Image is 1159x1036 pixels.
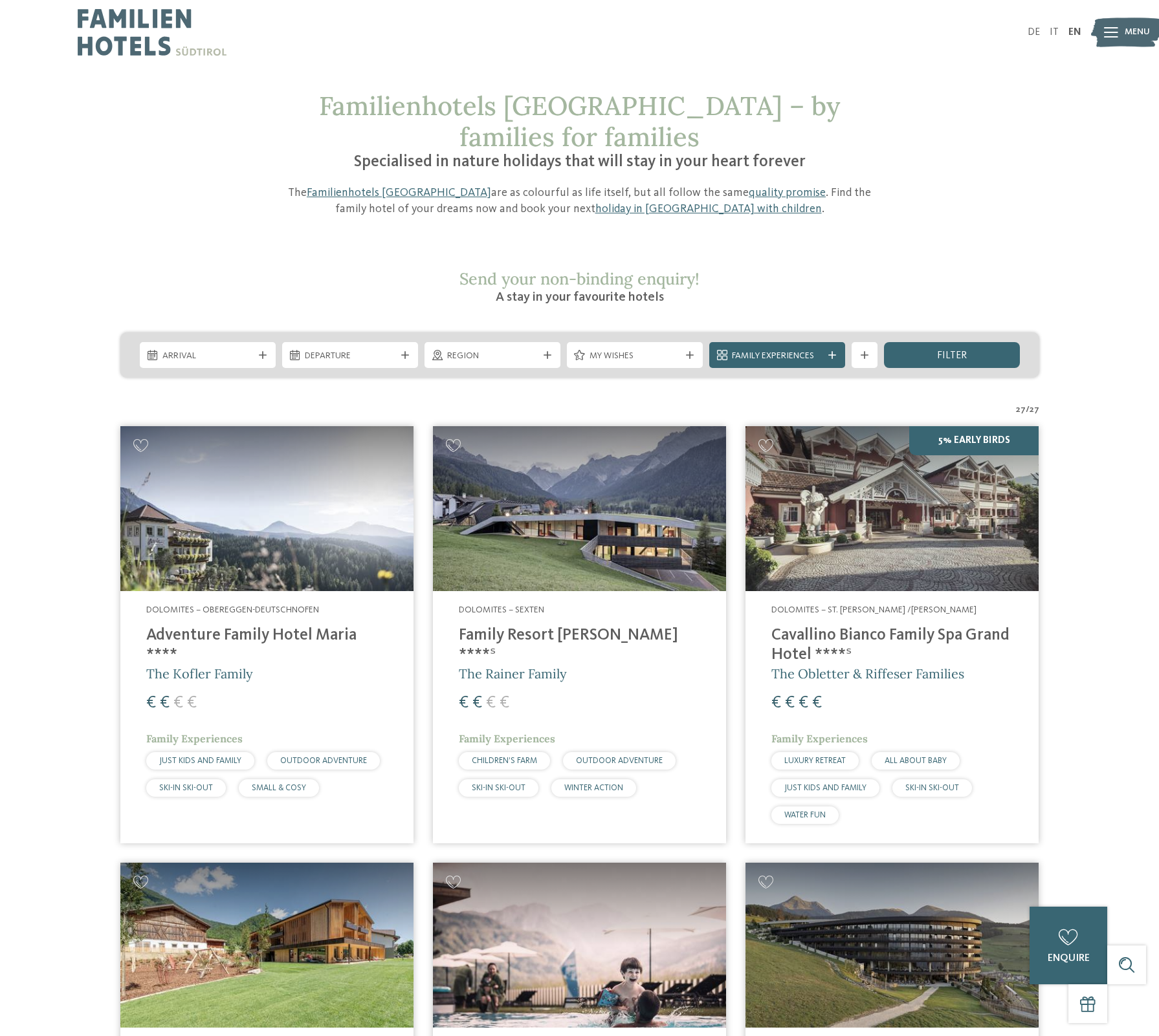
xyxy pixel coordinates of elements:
span: € [459,695,469,711]
span: Region [447,350,538,363]
span: The Obletter & Riffeser Families [771,665,964,682]
span: SKI-IN SKI-OUT [159,784,213,792]
span: Familienhotels [GEOGRAPHIC_DATA] – by families for families [319,89,840,153]
a: Looking for family hotels? Find the best ones here! Dolomites – Obereggen-Deutschnofen Adventure ... [120,426,414,843]
span: Dolomites – Sexten [459,605,544,614]
img: Family Resort Rainer ****ˢ [433,426,726,591]
a: quality promise [749,187,826,199]
h4: Adventure Family Hotel Maria **** [146,626,388,665]
span: JUST KIDS AND FAMILY [159,757,241,765]
span: Specialised in nature holidays that will stay in your heart forever [354,154,806,170]
a: enquire [1030,907,1107,984]
span: 27 [1030,404,1039,416]
span: OUTDOOR ADVENTURE [576,757,663,765]
span: Family Experiences [146,732,243,745]
span: Dolomites – Obereggen-Deutschnofen [146,605,319,614]
h4: Cavallino Bianco Family Spa Grand Hotel ****ˢ [771,626,1013,665]
span: € [771,695,781,711]
span: € [812,695,822,711]
a: Looking for family hotels? Find the best ones here! Dolomites – Sexten Family Resort [PERSON_NAME... [433,426,726,843]
span: € [472,695,482,711]
span: Family Experiences [771,732,868,745]
span: Departure [305,350,395,363]
span: € [173,695,183,711]
span: Family Experiences [459,732,555,745]
span: The Rainer Family [459,665,567,682]
span: / [1026,404,1030,416]
span: € [799,695,808,711]
span: LUXURY RETREAT [784,757,846,765]
span: € [500,695,509,711]
a: holiday in [GEOGRAPHIC_DATA] with children [595,203,822,215]
h4: Family Resort [PERSON_NAME] ****ˢ [459,626,700,665]
img: Looking for family hotels? Find the best ones here! [120,863,414,1028]
span: SKI-IN SKI-OUT [472,784,525,792]
span: The Kofler Family [146,665,253,682]
a: EN [1068,27,1081,38]
span: Arrival [162,350,253,363]
span: WATER FUN [784,811,826,819]
span: € [486,695,496,711]
span: filter [937,351,967,361]
a: Familienhotels [GEOGRAPHIC_DATA] [307,187,491,199]
span: € [146,695,156,711]
a: DE [1028,27,1040,38]
span: € [785,695,795,711]
span: WINTER ACTION [564,784,623,792]
img: Looking for family hotels? Find the best ones here! [745,863,1039,1028]
span: Dolomites – St. [PERSON_NAME] /[PERSON_NAME] [771,605,977,614]
span: CHILDREN’S FARM [472,757,537,765]
span: OUTDOOR ADVENTURE [280,757,367,765]
span: ALL ABOUT BABY [885,757,947,765]
span: Family Experiences [732,350,822,363]
span: My wishes [590,350,680,363]
a: IT [1050,27,1059,38]
span: enquire [1048,953,1090,964]
a: Looking for family hotels? Find the best ones here! 5% Early Birds Dolomites – St. [PERSON_NAME] ... [745,426,1039,843]
span: Menu [1125,26,1150,39]
img: Adventure Family Hotel Maria **** [120,426,414,591]
span: 27 [1016,404,1026,416]
span: SKI-IN SKI-OUT [905,784,959,792]
span: Send your non-binding enquiry! [459,268,700,289]
img: Looking for family hotels? Find the best ones here! [433,863,726,1028]
span: € [187,695,197,711]
span: € [160,695,170,711]
span: A stay in your favourite hotels [496,291,664,304]
p: The are as colourful as life itself, but all follow the same . Find the family hotel of your drea... [272,185,887,217]
img: Family Spa Grand Hotel Cavallino Bianco ****ˢ [745,426,1039,591]
span: SMALL & COSY [252,784,306,792]
span: JUST KIDS AND FAMILY [784,784,866,792]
